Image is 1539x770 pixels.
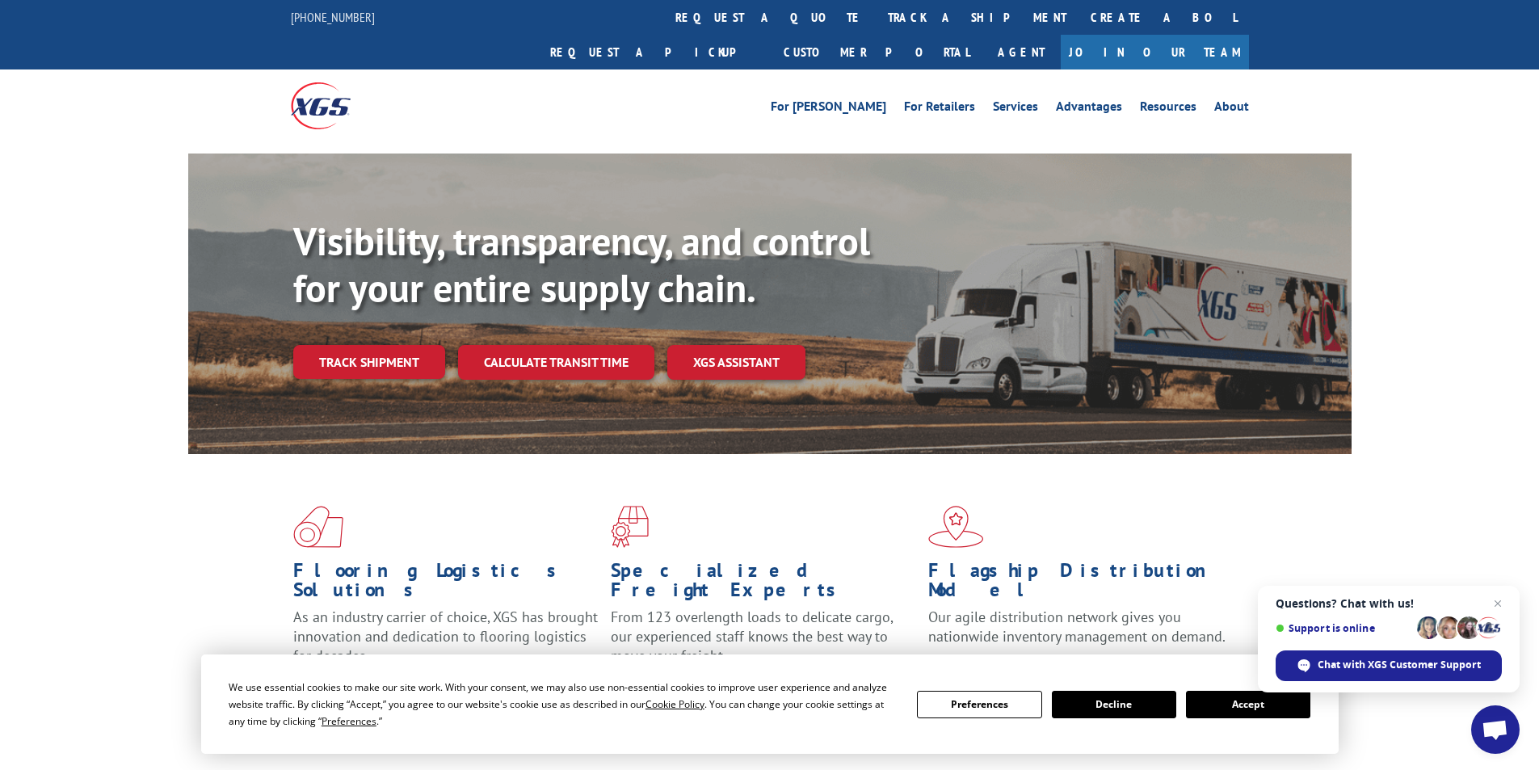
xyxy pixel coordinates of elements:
p: From 123 overlength loads to delicate cargo, our experienced staff knows the best way to move you... [611,608,916,680]
button: Decline [1052,691,1176,718]
a: About [1214,100,1249,118]
h1: Specialized Freight Experts [611,561,916,608]
span: Preferences [322,714,376,728]
span: Questions? Chat with us! [1276,597,1502,610]
a: Advantages [1056,100,1122,118]
a: Track shipment [293,345,445,379]
span: As an industry carrier of choice, XGS has brought innovation and dedication to flooring logistics... [293,608,598,665]
div: Cookie Consent Prompt [201,654,1339,754]
a: Join Our Team [1061,35,1249,69]
img: xgs-icon-flagship-distribution-model-red [928,506,984,548]
a: Calculate transit time [458,345,654,380]
a: Request a pickup [538,35,772,69]
a: Agent [982,35,1061,69]
span: Support is online [1276,622,1411,634]
span: Chat with XGS Customer Support [1276,650,1502,681]
a: Resources [1140,100,1196,118]
a: XGS ASSISTANT [667,345,805,380]
div: We use essential cookies to make our site work. With your consent, we may also use non-essential ... [229,679,898,730]
a: For [PERSON_NAME] [771,100,886,118]
a: Services [993,100,1038,118]
span: Chat with XGS Customer Support [1318,658,1481,672]
h1: Flagship Distribution Model [928,561,1234,608]
img: xgs-icon-focused-on-flooring-red [611,506,649,548]
span: Our agile distribution network gives you nationwide inventory management on demand. [928,608,1226,646]
a: Customer Portal [772,35,982,69]
span: Cookie Policy [645,697,704,711]
button: Accept [1186,691,1310,718]
a: For Retailers [904,100,975,118]
button: Preferences [917,691,1041,718]
img: xgs-icon-total-supply-chain-intelligence-red [293,506,343,548]
b: Visibility, transparency, and control for your entire supply chain. [293,216,870,313]
a: Open chat [1471,705,1520,754]
a: [PHONE_NUMBER] [291,9,375,25]
h1: Flooring Logistics Solutions [293,561,599,608]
